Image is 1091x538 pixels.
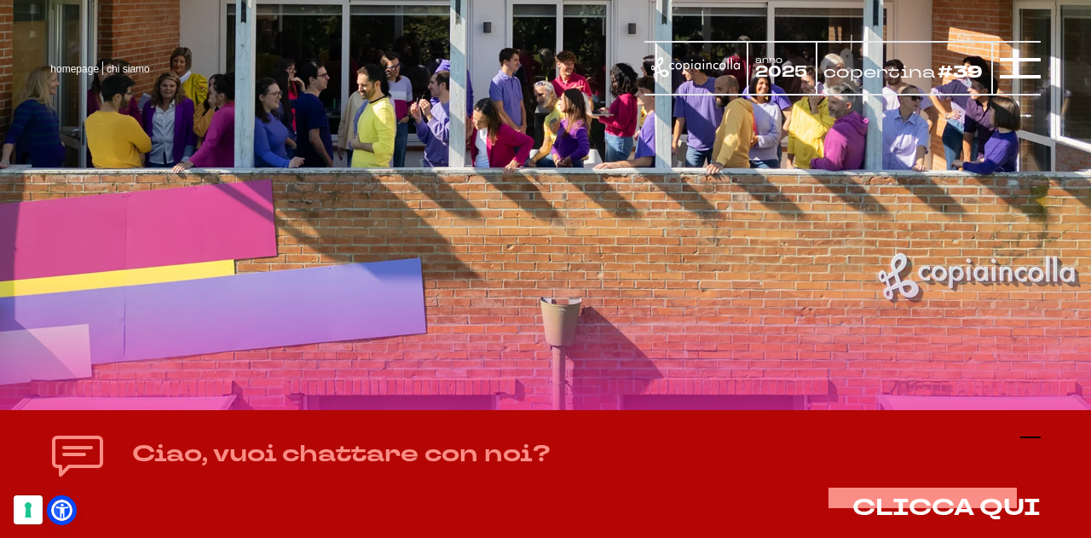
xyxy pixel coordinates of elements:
[755,55,782,66] tspan: anno
[14,495,43,524] button: Le tue preferenze relative al consenso per le tecnologie di tracciamento
[107,63,150,75] span: chi siamo
[938,61,984,84] tspan: #39
[51,500,72,521] a: Open Accessibility Menu
[50,63,99,75] a: homepage
[852,495,1041,521] button: CLICCA QUI
[755,61,807,82] tspan: 2025
[823,61,937,83] tspan: copertina
[132,438,551,471] h4: Ciao, vuoi chattare con noi?
[852,492,1041,524] span: CLICCA QUI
